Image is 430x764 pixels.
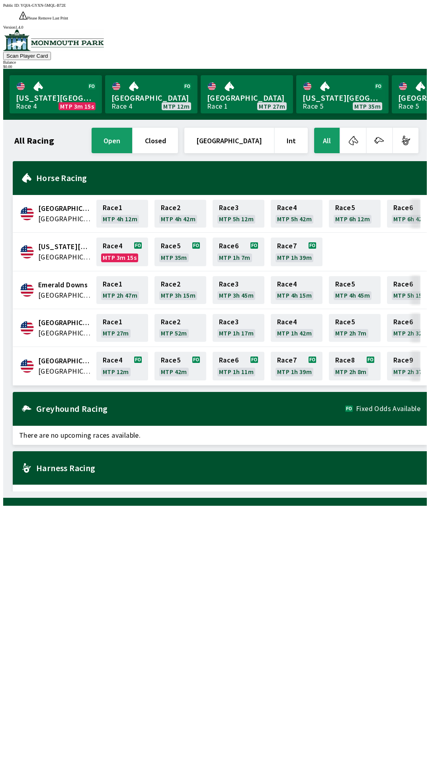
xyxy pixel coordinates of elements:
span: MTP 1h 7m [219,254,250,261]
a: [US_STATE][GEOGRAPHIC_DATA]Race 4MTP 3m 15s [10,75,102,113]
span: MTP 2h 37m [393,368,428,375]
span: MTP 2h 7m [335,330,367,336]
span: Race 7 [277,243,297,249]
a: Race1MTP 27m [96,314,148,342]
span: Monmouth Park [38,356,92,366]
a: [US_STATE][GEOGRAPHIC_DATA]Race 5MTP 35m [296,75,389,113]
span: MTP 3h 15m [161,292,195,298]
span: Race 3 [219,281,238,287]
span: Race 5 [161,243,180,249]
span: MTP 12m [163,103,190,109]
span: MTP 2h 8m [335,368,367,375]
span: MTP 5h 42m [277,216,312,222]
span: MTP 4h 42m [161,216,195,222]
span: There are no upcoming races available. [13,485,427,504]
a: Race6MTP 1h 11m [213,352,264,380]
button: [GEOGRAPHIC_DATA] [184,128,274,153]
a: Race2MTP 52m [154,314,206,342]
div: Version 1.4.0 [3,25,427,29]
button: All [314,128,340,153]
a: Race2MTP 4h 42m [154,200,206,228]
span: MTP 1h 39m [277,254,312,261]
div: Race 4 [16,103,37,109]
span: MTP 1h 42m [277,330,312,336]
a: Race5MTP 42m [154,352,206,380]
span: [US_STATE][GEOGRAPHIC_DATA] [303,93,382,103]
a: [GEOGRAPHIC_DATA]Race 4MTP 12m [105,75,197,113]
span: Race 4 [277,281,297,287]
span: [US_STATE][GEOGRAPHIC_DATA] [16,93,96,103]
a: Race3MTP 1h 17m [213,314,264,342]
a: Race4MTP 1h 42m [271,314,322,342]
span: YQIA-GYXN-5MQL-B72E [21,3,66,8]
a: Race1MTP 2h 47m [96,276,148,304]
img: venue logo [3,29,104,51]
span: MTP 4h 15m [277,292,312,298]
h2: Greyhound Racing [36,405,345,412]
span: MTP 3m 15s [60,103,94,109]
button: closed [133,128,178,153]
span: Race 8 [335,357,355,363]
a: [GEOGRAPHIC_DATA]Race 1MTP 27m [201,75,293,113]
a: Race3MTP 3h 45m [213,276,264,304]
button: open [92,128,132,153]
span: [GEOGRAPHIC_DATA] [207,93,287,103]
span: United States [38,366,92,376]
a: Race5MTP 4h 45m [329,276,381,304]
a: Race2MTP 3h 15m [154,276,206,304]
span: MTP 1h 11m [219,368,254,375]
span: MTP 3h 45m [219,292,254,298]
span: MTP 52m [161,330,187,336]
span: Race 5 [335,319,355,325]
span: Race 3 [219,319,238,325]
h2: Harness Racing [36,465,420,471]
a: Race4MTP 4h 15m [271,276,322,304]
span: MTP 5h 15m [393,292,428,298]
span: Race 5 [335,281,355,287]
span: Race 2 [161,281,180,287]
span: Race 4 [103,357,122,363]
span: Race 4 [277,319,297,325]
div: $ 0.00 [3,64,427,69]
span: MTP 2h 47m [103,292,137,298]
div: Race 1 [207,103,228,109]
a: Race3MTP 5h 12m [213,200,264,228]
div: Race 5 [398,103,419,109]
span: MTP 3m 15s [103,254,137,261]
span: United States [38,214,92,224]
span: Fairmount Park [38,318,92,328]
span: United States [38,290,92,300]
span: Race 6 [393,205,413,211]
span: MTP 42m [161,368,187,375]
a: Race4MTP 12m [96,352,148,380]
span: United States [38,328,92,338]
span: Race 6 [219,243,238,249]
a: Race8MTP 2h 8m [329,352,381,380]
div: Public ID: [3,3,427,8]
span: MTP 1h 17m [219,330,254,336]
div: Race 4 [111,103,132,109]
button: Scan Player Card [3,52,51,60]
span: Fixed Odds Available [356,405,420,412]
span: MTP 27m [103,330,129,336]
button: Int [275,128,308,153]
span: Delaware Park [38,242,92,252]
a: Race4MTP 3m 15s [96,238,148,266]
span: MTP 6h 12m [335,216,370,222]
span: Race 6 [393,281,413,287]
span: Race 5 [335,205,355,211]
span: Race 2 [161,319,180,325]
a: Race4MTP 5h 42m [271,200,322,228]
a: Race7MTP 1h 39m [271,238,322,266]
span: MTP 5h 12m [219,216,254,222]
span: Race 1 [103,319,122,325]
span: Race 7 [277,357,297,363]
span: MTP 6h 42m [393,216,428,222]
span: MTP 35m [354,103,381,109]
span: Race 3 [219,205,238,211]
a: Race5MTP 2h 7m [329,314,381,342]
span: Race 1 [103,281,122,287]
span: Race 2 [161,205,180,211]
span: MTP 4h 12m [103,216,137,222]
h2: Horse Racing [36,175,420,181]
